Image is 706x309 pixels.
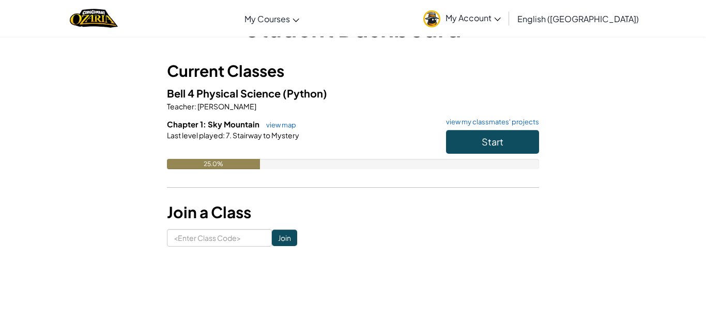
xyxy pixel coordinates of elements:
[239,5,304,32] a: My Courses
[167,87,283,100] span: Bell 4 Physical Science
[223,131,225,140] span: :
[446,12,501,23] span: My Account
[517,13,639,24] span: English ([GEOGRAPHIC_DATA])
[70,8,118,29] a: Ozaria by CodeCombat logo
[446,130,539,154] button: Start
[196,102,256,111] span: [PERSON_NAME]
[512,5,644,32] a: English ([GEOGRAPHIC_DATA])
[70,8,118,29] img: Home
[167,102,194,111] span: Teacher
[167,131,223,140] span: Last level played
[423,10,440,27] img: avatar
[167,159,260,169] div: 25.0%
[244,13,290,24] span: My Courses
[441,119,539,125] a: view my classmates' projects
[272,230,297,246] input: Join
[232,131,299,140] span: Stairway to Mystery
[482,136,503,148] span: Start
[167,59,539,83] h3: Current Classes
[167,119,261,129] span: Chapter 1: Sky Mountain
[194,102,196,111] span: :
[418,2,506,35] a: My Account
[167,201,539,224] h3: Join a Class
[261,121,296,129] a: view map
[167,229,272,247] input: <Enter Class Code>
[225,131,232,140] span: 7.
[283,87,327,100] span: (Python)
